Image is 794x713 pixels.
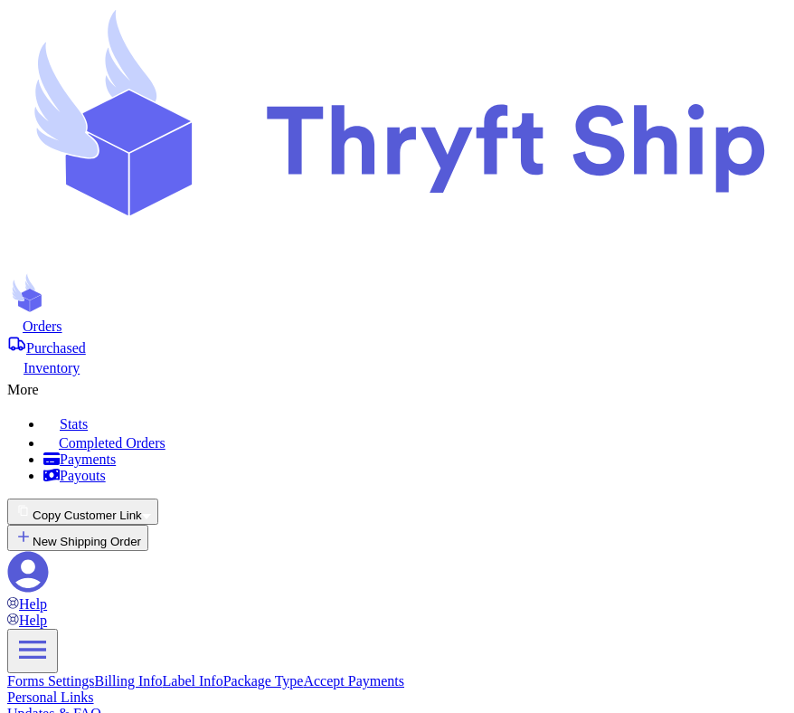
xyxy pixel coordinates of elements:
a: Purchased [7,335,787,356]
a: Payouts [43,468,787,484]
span: Completed Orders [59,435,165,451]
span: Payments [60,452,116,467]
span: Stats [60,416,88,432]
a: Accept Payments [303,673,404,689]
button: Copy Customer Link [7,499,158,525]
a: Personal Links [7,689,94,705]
div: More [7,376,787,398]
span: Purchased [26,340,86,356]
button: New Shipping Order [7,525,148,551]
a: Billing Info [94,673,162,689]
span: Payouts [60,468,106,483]
span: Help [19,613,47,628]
a: Completed Orders [43,433,787,452]
a: Inventory [7,356,787,376]
a: Payments [43,452,787,468]
a: Help [7,596,47,612]
a: Stats [43,413,787,433]
span: Orders [23,318,62,334]
a: Package Type [223,673,304,689]
a: Help [7,613,47,628]
span: Inventory [24,360,80,376]
span: Help [19,596,47,612]
a: Forms Settings [7,673,94,689]
a: Orders [7,317,787,335]
a: Label Info [163,673,223,689]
